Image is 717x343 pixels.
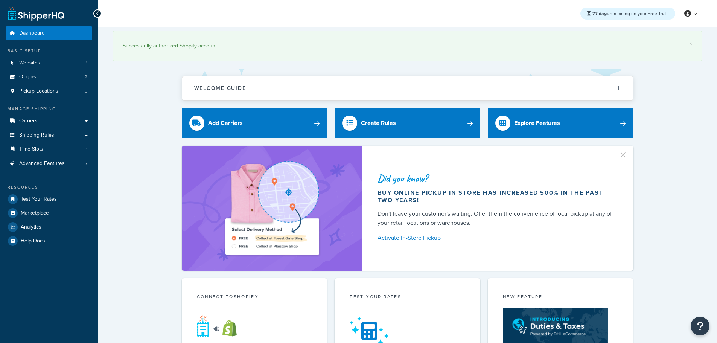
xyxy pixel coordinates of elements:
a: Help Docs [6,234,92,248]
a: Marketplace [6,206,92,220]
span: Marketplace [21,210,49,216]
span: Carriers [19,118,38,124]
a: Test Your Rates [6,192,92,206]
li: Origins [6,70,92,84]
a: Websites1 [6,56,92,70]
strong: 77 days [592,10,609,17]
h2: Welcome Guide [194,85,246,91]
a: × [689,41,692,47]
span: Websites [19,60,40,66]
div: Successfully authorized Shopify account [123,41,692,51]
span: 0 [85,88,87,95]
li: Time Slots [6,142,92,156]
span: 2 [85,74,87,80]
li: Advanced Features [6,157,92,171]
div: Add Carriers [208,118,243,128]
div: Did you know? [378,173,615,184]
div: Basic Setup [6,48,92,54]
span: Origins [19,74,36,80]
span: Test Your Rates [21,196,57,203]
img: connect-shq-shopify-9b9a8c5a.svg [197,314,244,337]
button: Welcome Guide [182,76,633,100]
li: Websites [6,56,92,70]
div: New Feature [503,293,618,302]
div: Connect to Shopify [197,293,312,302]
span: Time Slots [19,146,43,152]
a: Pickup Locations0 [6,84,92,98]
span: Help Docs [21,238,45,244]
button: Open Resource Center [691,317,709,335]
a: Carriers [6,114,92,128]
span: Advanced Features [19,160,65,167]
a: Time Slots1 [6,142,92,156]
a: Explore Features [488,108,633,138]
a: Create Rules [335,108,480,138]
span: remaining on your Free Trial [592,10,667,17]
a: Advanced Features7 [6,157,92,171]
span: 1 [86,60,87,66]
div: Don't leave your customer's waiting. Offer them the convenience of local pickup at any of your re... [378,209,615,227]
a: Activate In-Store Pickup [378,233,615,243]
span: Pickup Locations [19,88,58,95]
a: Add Carriers [182,108,327,138]
div: Create Rules [361,118,396,128]
li: Pickup Locations [6,84,92,98]
a: Origins2 [6,70,92,84]
img: ad-shirt-map-b0359fc47e01cab431d101c4b569394f6a03f54285957d908178d52f29eb9668.png [204,157,340,259]
div: Resources [6,184,92,191]
div: Manage Shipping [6,106,92,112]
div: Explore Features [514,118,560,128]
a: Dashboard [6,26,92,40]
a: Analytics [6,220,92,234]
span: 1 [86,146,87,152]
span: Shipping Rules [19,132,54,139]
span: Analytics [21,224,41,230]
a: Shipping Rules [6,128,92,142]
div: Test your rates [350,293,465,302]
div: Buy online pickup in store has increased 500% in the past two years! [378,189,615,204]
span: Dashboard [19,30,45,37]
span: 7 [85,160,87,167]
